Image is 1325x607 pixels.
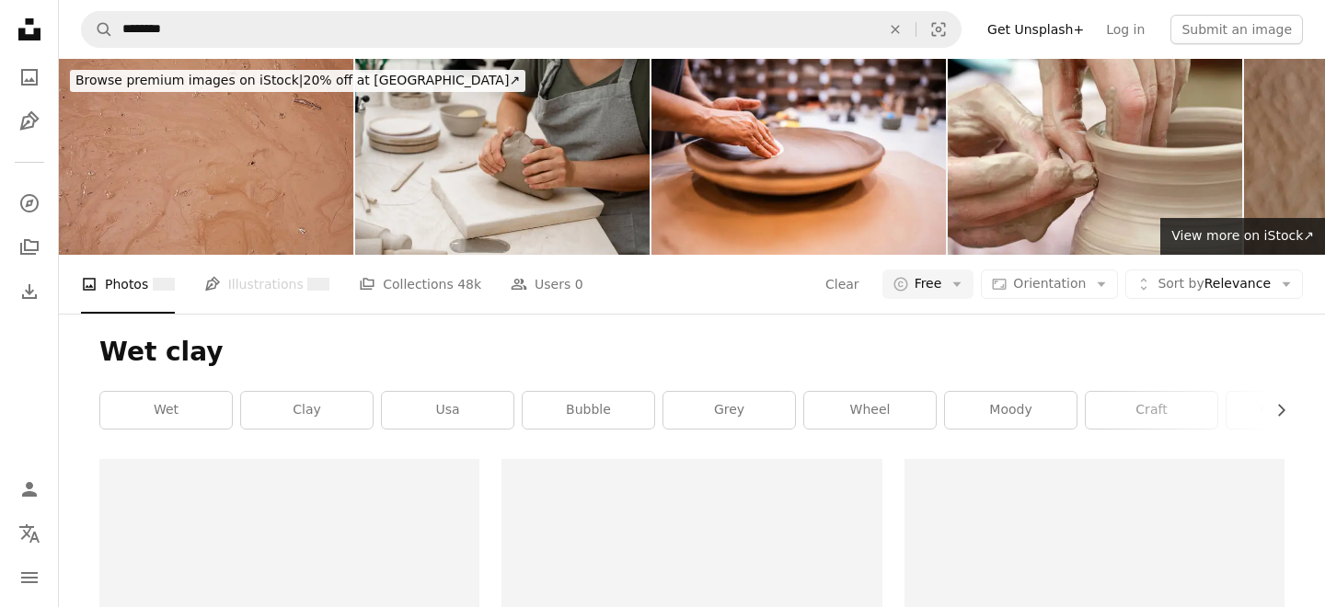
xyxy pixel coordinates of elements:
[882,269,974,299] button: Free
[457,274,481,294] span: 48k
[11,103,48,140] a: Illustrations
[1158,276,1204,291] span: Sort by
[663,392,795,429] a: grey
[11,471,48,508] a: Log in / Sign up
[382,392,513,429] a: usa
[523,392,654,429] a: bubble
[1095,15,1156,44] a: Log in
[100,392,232,429] a: wet
[241,392,373,429] a: clay
[824,269,860,299] button: Clear
[915,275,942,293] span: Free
[875,12,916,47] button: Clear
[804,392,936,429] a: wheel
[11,11,48,52] a: Home — Unsplash
[75,73,303,87] span: Browse premium images on iStock |
[976,15,1095,44] a: Get Unsplash+
[11,559,48,596] button: Menu
[1264,392,1285,429] button: scroll list to the right
[82,12,113,47] button: Search Unsplash
[651,59,946,255] img: Close-up of a woman molding clay at ceramics workshop
[1170,15,1303,44] button: Submit an image
[81,11,962,48] form: Find visuals sitewide
[204,255,329,314] a: Illustrations
[1171,228,1314,243] span: View more on iStock ↗
[945,392,1077,429] a: moody
[11,229,48,266] a: Collections
[1160,218,1325,255] a: View more on iStock↗
[11,273,48,310] a: Download History
[11,515,48,552] button: Language
[575,274,583,294] span: 0
[1086,392,1217,429] a: craft
[59,59,536,103] a: Browse premium images on iStock|20% off at [GEOGRAPHIC_DATA]↗
[11,59,48,96] a: Photos
[1158,275,1271,293] span: Relevance
[981,269,1118,299] button: Orientation
[948,59,1242,255] img: Potter's Hands
[99,336,1285,369] h1: Wet clay
[1013,276,1086,291] span: Orientation
[511,255,583,314] a: Users 0
[11,185,48,222] a: Explore
[355,59,650,255] img: Removing air bubbles from clay before modeling to avoid the ruination of a ceramic product. Wedgi...
[75,73,520,87] span: 20% off at [GEOGRAPHIC_DATA] ↗
[916,12,961,47] button: Visual search
[359,255,481,314] a: Collections 48k
[1125,269,1303,299] button: Sort byRelevance
[59,59,353,255] img: Wet Clay Texture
